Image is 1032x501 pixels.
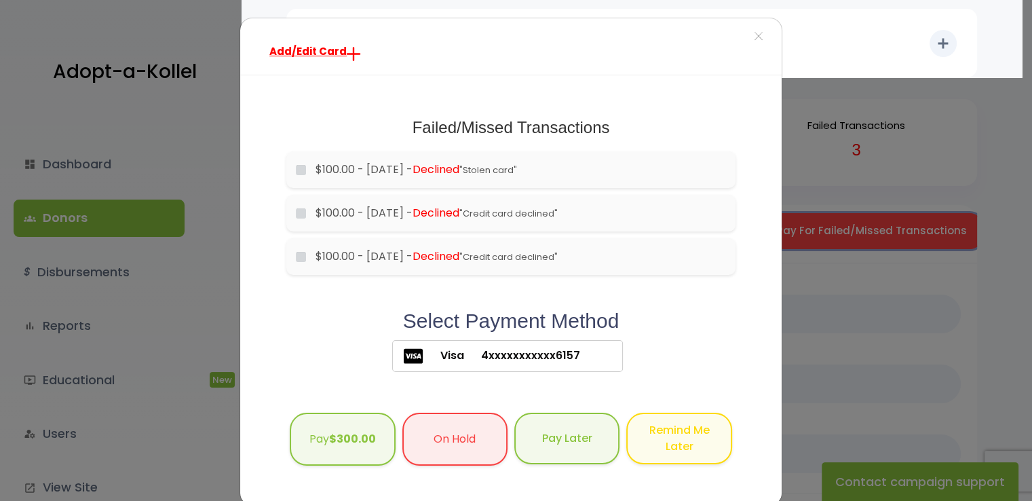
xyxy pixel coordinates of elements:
[514,413,619,464] button: Pay Later
[402,413,508,466] button: On Hold
[413,162,459,177] span: Declined
[316,162,725,178] label: $100.00 - [DATE] -
[286,118,735,138] h1: Failed/Missed Transactions
[413,205,459,221] span: Declined
[423,348,464,364] span: Visa
[316,205,725,221] label: $100.00 - [DATE] -
[459,164,517,177] span: "Stolen card"
[259,39,370,64] a: Add/Edit Card
[459,207,558,220] span: "Credit card declined"
[290,413,395,466] button: Pay$300.00
[269,44,347,58] span: Add/Edit Card
[626,413,731,464] button: Remind Me Later
[459,250,558,263] span: "Credit card declined"
[329,431,376,447] b: $300.00
[413,248,459,264] span: Declined
[754,22,763,52] span: ×
[464,348,580,364] span: 4xxxxxxxxxxx6157
[735,18,782,56] button: ×
[316,248,725,265] label: $100.00 - [DATE] -
[286,309,735,333] h2: Select Payment Method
